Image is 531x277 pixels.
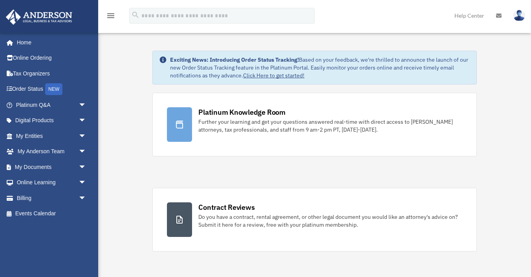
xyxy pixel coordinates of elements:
a: Billingarrow_drop_down [5,190,98,206]
i: search [131,11,140,19]
div: Contract Reviews [198,202,255,212]
img: Anderson Advisors Platinum Portal [4,9,75,25]
div: Based on your feedback, we're thrilled to announce the launch of our new Order Status Tracking fe... [170,56,470,79]
span: arrow_drop_down [79,97,94,113]
div: Do you have a contract, rental agreement, or other legal document you would like an attorney's ad... [198,213,462,229]
img: User Pic [513,10,525,21]
span: arrow_drop_down [79,144,94,160]
a: Online Learningarrow_drop_down [5,175,98,191]
span: arrow_drop_down [79,128,94,144]
a: menu [106,14,115,20]
span: arrow_drop_down [79,175,94,191]
i: menu [106,11,115,20]
a: Digital Productsarrow_drop_down [5,113,98,128]
a: Events Calendar [5,206,98,222]
a: My Entitiesarrow_drop_down [5,128,98,144]
a: Platinum Knowledge Room Further your learning and get your questions answered real-time with dire... [152,93,477,156]
span: arrow_drop_down [79,159,94,175]
span: arrow_drop_down [79,113,94,129]
a: Online Ordering [5,50,98,66]
a: Home [5,35,94,50]
a: Contract Reviews Do you have a contract, rental agreement, or other legal document you would like... [152,188,477,251]
a: My Anderson Teamarrow_drop_down [5,144,98,160]
a: Click Here to get started! [243,72,304,79]
div: Further your learning and get your questions answered real-time with direct access to [PERSON_NAM... [198,118,462,134]
a: My Documentsarrow_drop_down [5,159,98,175]
a: Platinum Q&Aarrow_drop_down [5,97,98,113]
div: Platinum Knowledge Room [198,107,286,117]
div: NEW [45,83,62,95]
span: arrow_drop_down [79,190,94,206]
a: Tax Organizers [5,66,98,81]
a: Order StatusNEW [5,81,98,97]
strong: Exciting News: Introducing Order Status Tracking! [170,56,299,63]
